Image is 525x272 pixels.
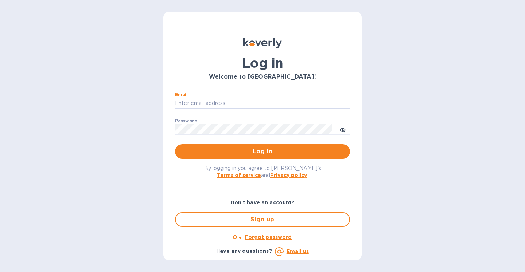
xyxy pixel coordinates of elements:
[175,74,350,80] h3: Welcome to [GEOGRAPHIC_DATA]!
[287,248,309,254] a: Email us
[216,248,272,254] b: Have any questions?
[175,98,350,109] input: Enter email address
[335,122,350,137] button: toggle password visibility
[175,119,197,123] label: Password
[175,92,188,97] label: Email
[245,234,292,240] u: Forgot password
[181,147,344,156] span: Log in
[270,172,307,178] a: Privacy policy
[243,38,282,48] img: Koverly
[204,165,321,178] span: By logging in you agree to [PERSON_NAME]'s and .
[217,172,261,178] a: Terms of service
[182,215,343,224] span: Sign up
[175,212,350,227] button: Sign up
[175,144,350,159] button: Log in
[175,55,350,71] h1: Log in
[230,200,295,205] b: Don't have an account?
